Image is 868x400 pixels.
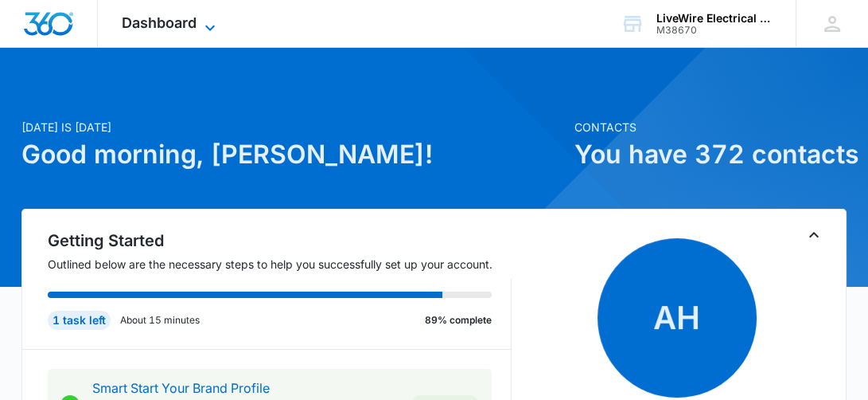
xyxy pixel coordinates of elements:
[574,135,846,174] h1: You have 372 contacts
[48,311,111,330] div: 1 task left
[21,119,565,135] p: [DATE] is [DATE]
[48,256,511,273] p: Outlined below are the necessary steps to help you successfully set up your account.
[574,119,846,135] p: Contacts
[425,313,492,327] p: 89% complete
[656,12,773,25] div: account name
[122,14,197,31] span: Dashboard
[597,238,757,398] span: AH
[48,229,511,253] h2: Getting Started
[804,225,823,245] button: Toggle Collapse
[120,313,200,327] p: About 15 minutes
[21,135,565,174] h1: Good morning, [PERSON_NAME]!
[92,380,270,396] a: Smart Start Your Brand Profile
[656,25,773,36] div: account id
